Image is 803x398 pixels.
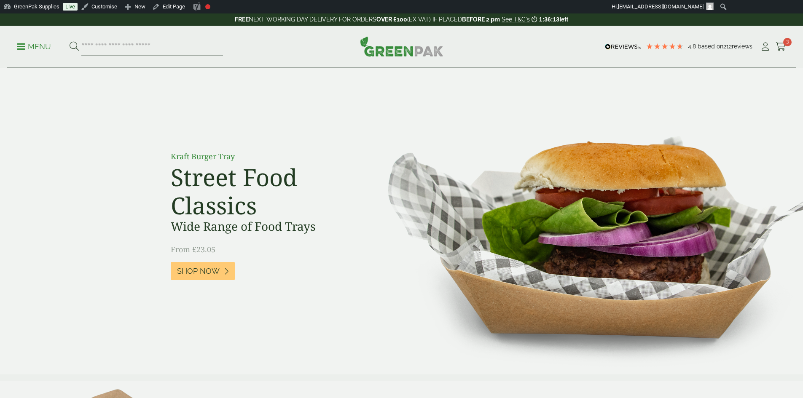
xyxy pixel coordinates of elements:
img: Street Food Classics [361,68,803,374]
span: reviews [732,43,752,50]
span: left [559,16,568,23]
span: Shop Now [177,267,220,276]
a: See T&C's [502,16,530,23]
strong: OVER £100 [376,16,407,23]
div: 4.79 Stars [646,43,684,50]
strong: FREE [235,16,249,23]
h2: Street Food Classics [171,163,360,219]
span: [EMAIL_ADDRESS][DOMAIN_NAME] [618,3,704,10]
i: Cart [776,43,786,51]
p: Kraft Burger Tray [171,151,360,162]
a: Live [63,3,78,11]
strong: BEFORE 2 pm [462,16,500,23]
img: GreenPak Supplies [360,36,443,56]
p: Menu [17,42,51,52]
a: Shop Now [171,262,235,280]
img: REVIEWS.io [605,44,642,50]
h3: Wide Range of Food Trays [171,219,360,234]
span: Based on [698,43,723,50]
span: 3 [783,38,792,46]
div: Focus keyphrase not set [205,4,210,9]
span: 1:36:13 [539,16,559,23]
a: Menu [17,42,51,50]
span: From £23.05 [171,244,215,254]
a: 3 [776,40,786,53]
i: My Account [760,43,771,51]
span: 212 [723,43,732,50]
span: 4.8 [688,43,698,50]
